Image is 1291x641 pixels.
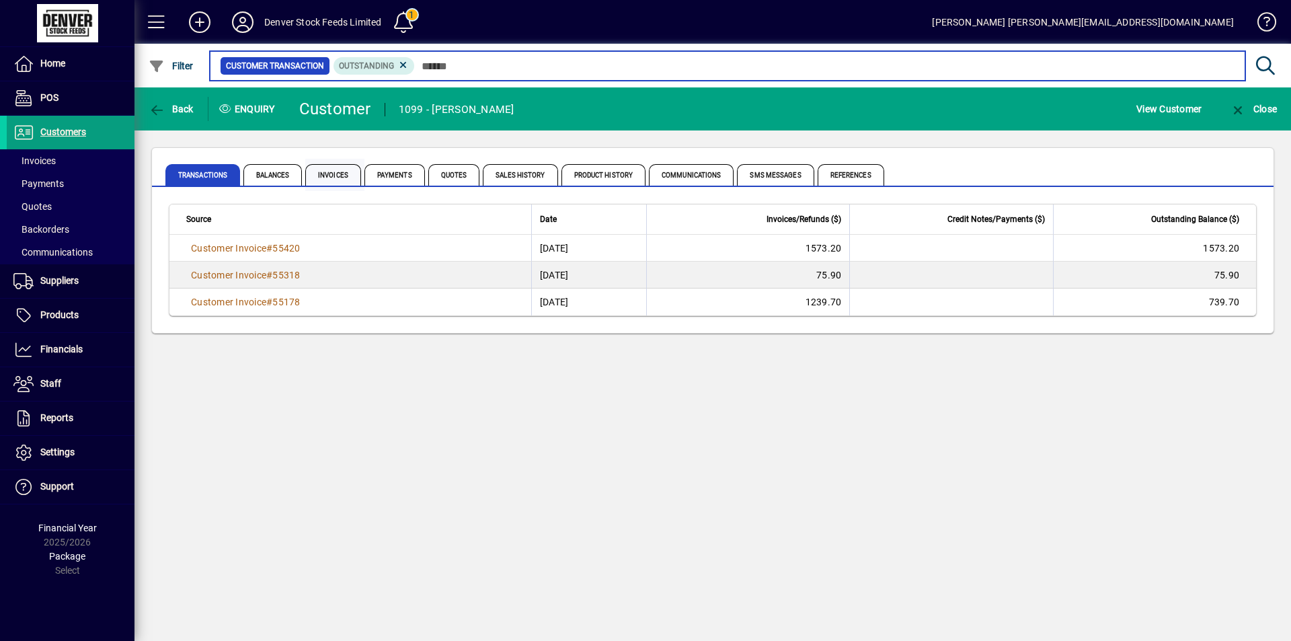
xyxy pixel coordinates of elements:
a: Knowledge Base [1247,3,1274,46]
a: Customer Invoice#55318 [186,268,305,282]
app-page-header-button: Close enquiry [1216,97,1291,121]
span: Close [1230,104,1277,114]
span: References [818,164,884,186]
a: Staff [7,367,134,401]
td: 75.90 [1053,262,1256,289]
td: [DATE] [531,262,646,289]
a: Customer Invoice#55178 [186,295,305,309]
span: Payments [13,178,64,189]
span: 55420 [272,243,300,254]
span: Outstanding Balance ($) [1151,212,1239,227]
mat-chip: Outstanding Status: Outstanding [334,57,415,75]
div: Date [540,212,638,227]
span: Customer Invoice [191,243,266,254]
span: Financial Year [38,523,97,533]
button: View Customer [1133,97,1205,121]
span: Customer Invoice [191,270,266,280]
a: Financials [7,333,134,367]
span: Outstanding [339,61,394,71]
td: [DATE] [531,289,646,315]
span: Filter [149,61,194,71]
td: 1239.70 [646,289,849,315]
span: POS [40,92,58,103]
td: 75.90 [646,262,849,289]
span: Settings [40,447,75,457]
a: Quotes [7,195,134,218]
a: Suppliers [7,264,134,298]
span: # [266,297,272,307]
span: Customer Invoice [191,297,266,307]
span: Date [540,212,557,227]
a: Invoices [7,149,134,172]
span: Quotes [428,164,480,186]
td: [DATE] [531,235,646,262]
a: Backorders [7,218,134,241]
button: Filter [145,54,197,78]
span: Customer Transaction [226,59,324,73]
div: 1099 - [PERSON_NAME] [399,99,514,120]
a: Products [7,299,134,332]
span: Balances [243,164,302,186]
a: Support [7,470,134,504]
td: 1573.20 [1053,235,1256,262]
div: Enquiry [208,98,289,120]
span: Staff [40,378,61,389]
span: Products [40,309,79,320]
button: Close [1226,97,1280,121]
span: Backorders [13,224,69,235]
div: Customer [299,98,371,120]
span: Package [49,551,85,562]
a: Payments [7,172,134,195]
div: Denver Stock Feeds Limited [264,11,382,33]
a: Settings [7,436,134,469]
span: Support [40,481,74,492]
span: # [266,243,272,254]
a: Communications [7,241,134,264]
span: 55318 [272,270,300,280]
a: Home [7,47,134,81]
span: Payments [364,164,425,186]
button: Profile [221,10,264,34]
div: [PERSON_NAME] [PERSON_NAME][EMAIL_ADDRESS][DOMAIN_NAME] [932,11,1234,33]
span: Suppliers [40,275,79,286]
span: Customers [40,126,86,137]
span: Financials [40,344,83,354]
span: View Customer [1136,98,1202,120]
app-page-header-button: Back [134,97,208,121]
button: Add [178,10,221,34]
span: Source [186,212,211,227]
span: 55178 [272,297,300,307]
td: 739.70 [1053,289,1256,315]
span: Back [149,104,194,114]
span: Product History [561,164,646,186]
span: Quotes [13,201,52,212]
span: Home [40,58,65,69]
span: Reports [40,412,73,423]
span: Sales History [483,164,557,186]
span: # [266,270,272,280]
span: Invoices/Refunds ($) [767,212,841,227]
span: Invoices [13,155,56,166]
span: Transactions [165,164,240,186]
button: Back [145,97,197,121]
a: Reports [7,402,134,435]
span: Communications [13,247,93,258]
td: 1573.20 [646,235,849,262]
span: Communications [649,164,734,186]
a: POS [7,81,134,115]
span: Invoices [305,164,361,186]
a: Customer Invoice#55420 [186,241,305,256]
span: SMS Messages [737,164,814,186]
span: Credit Notes/Payments ($) [947,212,1045,227]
